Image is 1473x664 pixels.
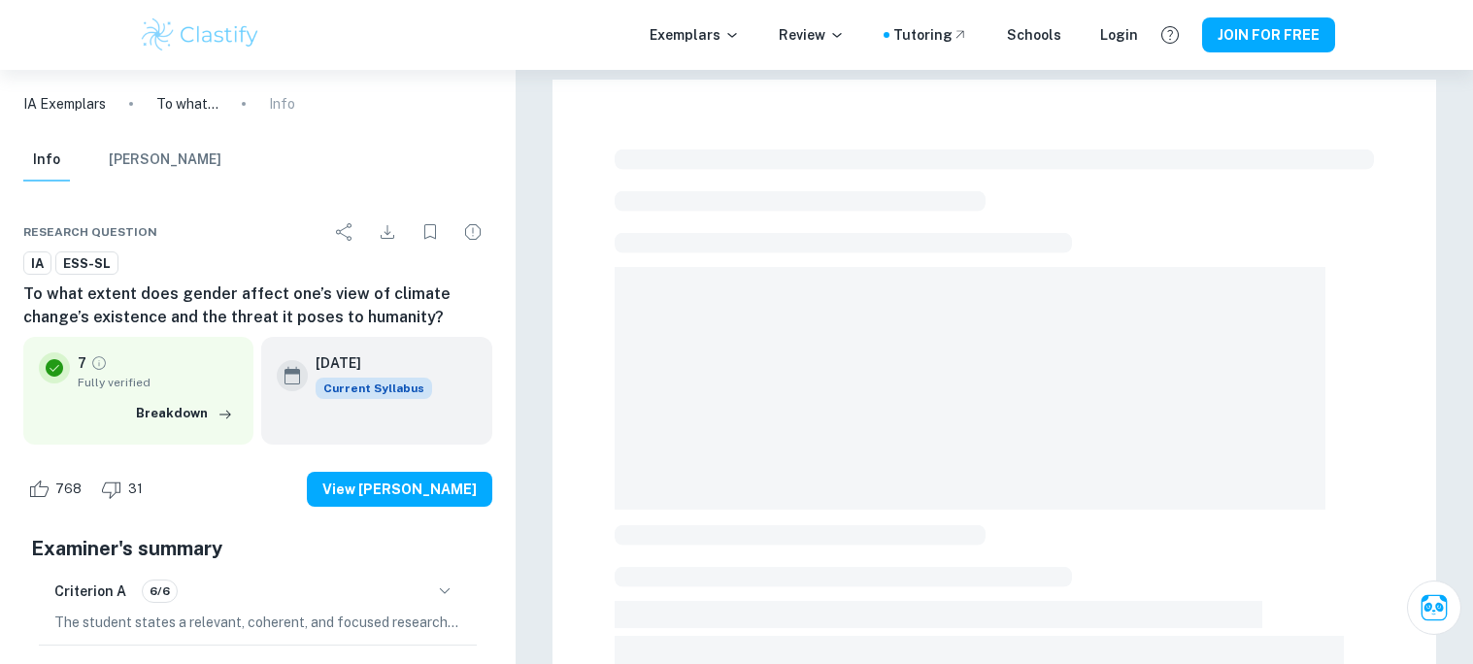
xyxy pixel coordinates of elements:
[131,399,238,428] button: Breakdown
[23,93,106,115] a: IA Exemplars
[1154,18,1187,51] button: Help and Feedback
[1100,24,1138,46] a: Login
[269,93,295,115] p: Info
[78,352,86,374] p: 7
[117,480,153,499] span: 31
[31,534,485,563] h5: Examiner's summary
[411,213,450,251] div: Bookmark
[96,474,153,505] div: Dislike
[90,354,108,372] a: Grade fully verified
[54,612,461,633] p: The student states a relevant, coherent, and focused research question that includes a "to what e...
[56,254,117,274] span: ESS-SL
[23,474,92,505] div: Like
[139,16,262,54] img: Clastify logo
[23,282,492,329] h6: To what extent does gender affect one’s view of climate change’s existence and the threat it pose...
[23,251,51,276] a: IA
[23,223,157,241] span: Research question
[109,139,221,182] button: [PERSON_NAME]
[78,374,238,391] span: Fully verified
[307,472,492,507] button: View [PERSON_NAME]
[156,93,218,115] p: To what extent does gender affect one’s view of climate change’s existence and the threat it pose...
[1202,17,1335,52] button: JOIN FOR FREE
[453,213,492,251] div: Report issue
[1407,581,1461,635] button: Ask Clai
[316,378,432,399] span: Current Syllabus
[368,213,407,251] div: Download
[316,378,432,399] div: This exemplar is based on the current syllabus. Feel free to refer to it for inspiration/ideas wh...
[23,139,70,182] button: Info
[1007,24,1061,46] a: Schools
[55,251,118,276] a: ESS-SL
[779,24,845,46] p: Review
[45,480,92,499] span: 768
[316,352,417,374] h6: [DATE]
[325,213,364,251] div: Share
[24,254,50,274] span: IA
[893,24,968,46] a: Tutoring
[143,582,177,600] span: 6/6
[54,581,126,602] h6: Criterion A
[650,24,740,46] p: Exemplars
